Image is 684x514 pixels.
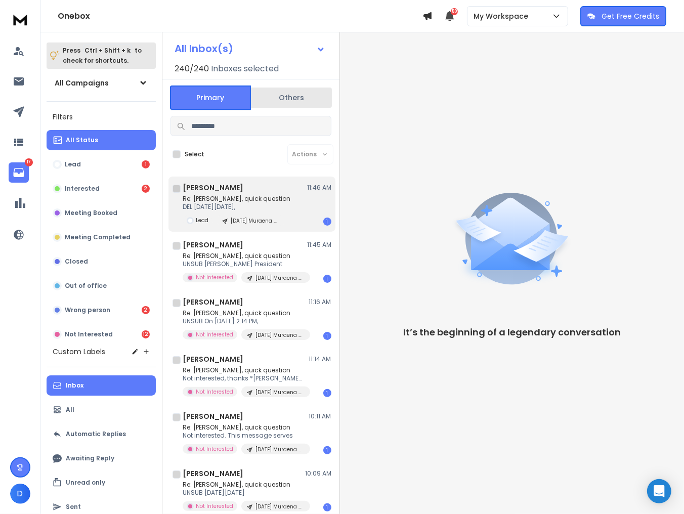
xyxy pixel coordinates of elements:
[65,282,107,290] p: Out of office
[9,162,29,183] a: 17
[183,423,304,432] p: Re: [PERSON_NAME], quick question
[580,6,666,26] button: Get Free Credits
[142,306,150,314] div: 2
[309,298,331,306] p: 11:16 AM
[47,424,156,444] button: Automatic Replies
[183,260,304,268] p: UNSUB [PERSON_NAME] President
[183,354,243,364] h1: [PERSON_NAME]
[231,217,279,225] p: [DATE] Muraena 3rd List
[255,389,304,396] p: [DATE] Muraena 3rd List
[183,411,243,421] h1: [PERSON_NAME]
[166,38,333,59] button: All Inbox(s)
[323,332,331,340] div: 1
[255,446,304,453] p: [DATE] Muraena 3rd List
[66,381,83,390] p: Inbox
[183,489,304,497] p: UNSUB [DATE][DATE]
[323,503,331,511] div: 1
[10,484,30,504] button: D
[47,276,156,296] button: Out of office
[47,154,156,175] button: Lead1
[196,331,233,338] p: Not Interested
[47,473,156,493] button: Unread only
[47,400,156,420] button: All
[47,251,156,272] button: Closed
[183,317,304,325] p: UNSUB ﻿On [DATE] 2:14 PM,
[307,241,331,249] p: 11:45 AM
[66,479,105,487] p: Unread only
[66,136,98,144] p: All Status
[66,430,126,438] p: Automatic Replies
[47,203,156,223] button: Meeting Booked
[602,11,659,21] p: Get Free Credits
[183,481,304,489] p: Re: [PERSON_NAME], quick question
[65,306,110,314] p: Wrong person
[65,185,100,193] p: Interested
[47,110,156,124] h3: Filters
[183,183,243,193] h1: [PERSON_NAME]
[307,184,331,192] p: 11:46 AM
[65,258,88,266] p: Closed
[53,347,105,357] h3: Custom Labels
[183,468,243,479] h1: [PERSON_NAME]
[323,275,331,283] div: 1
[47,324,156,345] button: Not Interested12
[185,150,204,158] label: Select
[66,503,81,511] p: Sent
[323,218,331,226] div: 1
[25,158,33,166] p: 17
[142,160,150,168] div: 1
[255,274,304,282] p: [DATE] Muraena 3rd List
[58,10,422,22] h1: Onebox
[183,432,304,440] p: Not interested. This message serves
[66,454,114,462] p: Awaiting Reply
[183,309,304,317] p: Re: [PERSON_NAME], quick question
[65,330,113,338] p: Not Interested
[647,479,671,503] div: Open Intercom Messenger
[65,160,81,168] p: Lead
[47,73,156,93] button: All Campaigns
[183,203,290,211] p: DEL [DATE][DATE],
[403,325,621,339] p: It’s the beginning of a legendary conversation
[142,330,150,338] div: 12
[196,388,233,396] p: Not Interested
[175,44,233,54] h1: All Inbox(s)
[175,63,209,75] span: 240 / 240
[183,374,304,382] p: Not interested, thanks *[PERSON_NAME]*
[474,11,532,21] p: My Workspace
[65,233,131,241] p: Meeting Completed
[451,8,458,15] span: 50
[196,217,208,224] p: Lead
[47,179,156,199] button: Interested2
[251,87,332,109] button: Others
[47,130,156,150] button: All Status
[323,389,331,397] div: 1
[196,502,233,510] p: Not Interested
[55,78,109,88] h1: All Campaigns
[83,45,132,56] span: Ctrl + Shift + k
[47,448,156,468] button: Awaiting Reply
[66,406,74,414] p: All
[196,274,233,281] p: Not Interested
[63,46,142,66] p: Press to check for shortcuts.
[47,300,156,320] button: Wrong person2
[309,412,331,420] p: 10:11 AM
[196,445,233,453] p: Not Interested
[10,10,30,29] img: logo
[47,375,156,396] button: Inbox
[183,240,243,250] h1: [PERSON_NAME]
[255,331,304,339] p: [DATE] Muraena 3rd List
[65,209,117,217] p: Meeting Booked
[309,355,331,363] p: 11:14 AM
[255,503,304,510] p: [DATE] Muraena 3rd List
[183,366,304,374] p: Re: [PERSON_NAME], quick question
[47,227,156,247] button: Meeting Completed
[183,297,243,307] h1: [PERSON_NAME]
[183,252,304,260] p: Re: [PERSON_NAME], quick question
[183,195,290,203] p: Re: [PERSON_NAME], quick question
[323,446,331,454] div: 1
[211,63,279,75] h3: Inboxes selected
[170,85,251,110] button: Primary
[305,469,331,478] p: 10:09 AM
